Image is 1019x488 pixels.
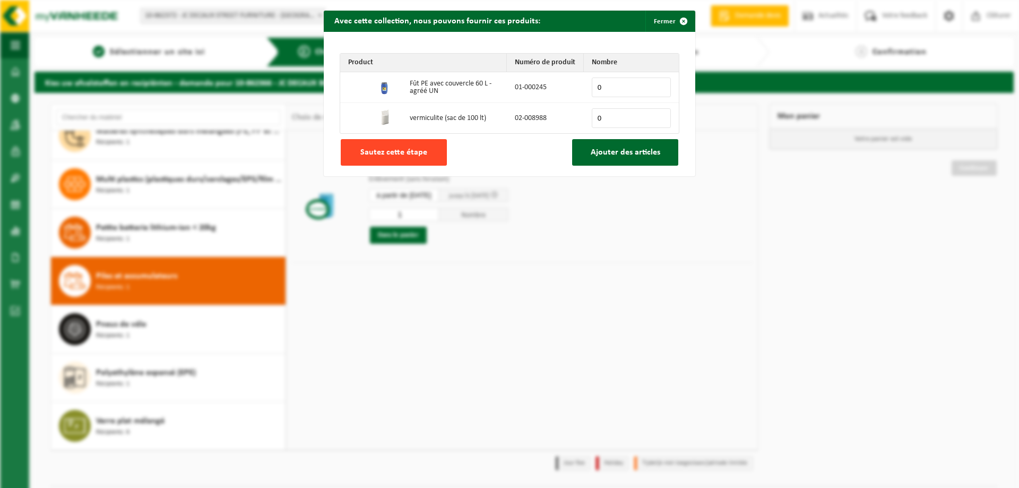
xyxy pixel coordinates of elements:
th: Numéro de produit [507,54,584,72]
td: 02-008988 [507,103,584,133]
td: 01-000245 [507,72,584,103]
td: Fût PE avec couvercle 60 L - agréé UN [402,72,507,103]
img: 02-008988 [377,109,394,126]
span: Sautez cette étape [360,148,427,157]
button: Ajouter des articles [572,139,678,166]
span: Ajouter des articles [591,148,660,157]
button: Sautez cette étape [341,139,447,166]
img: 01-000245 [377,78,394,95]
th: Product [340,54,507,72]
h2: Avec cette collection, nous pouvons fournir ces produits: [324,11,551,31]
td: vermiculite (sac de 100 lt) [402,103,507,133]
button: Fermer [645,11,694,32]
th: Nombre [584,54,679,72]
